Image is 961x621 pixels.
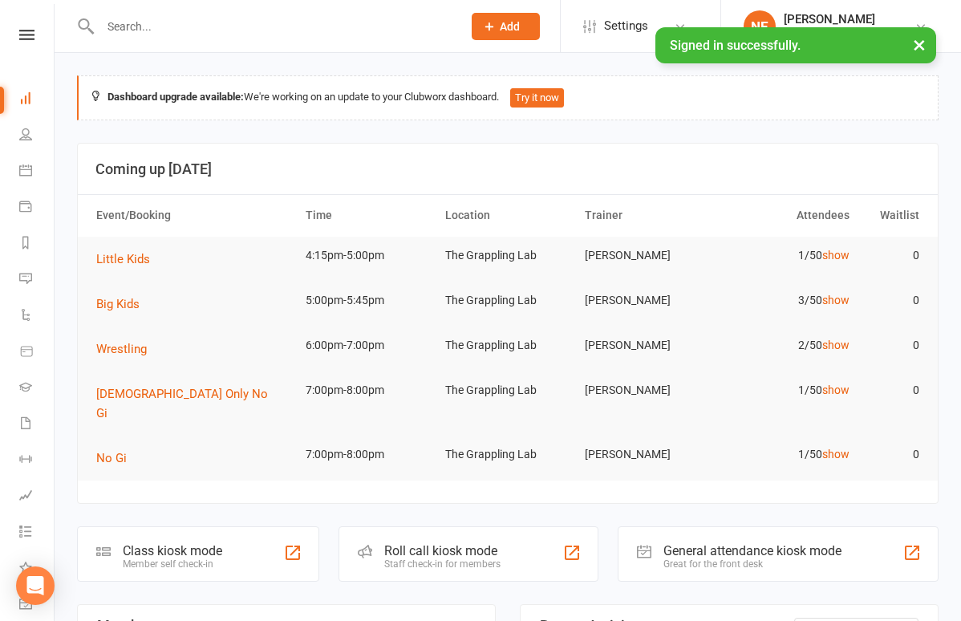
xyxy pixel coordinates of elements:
button: No Gi [96,448,138,468]
a: Payments [19,190,55,226]
div: Class kiosk mode [123,543,222,558]
div: Member self check-in [123,558,222,570]
th: Attendees [717,195,857,236]
div: Great for the front desk [663,558,841,570]
td: 0 [857,282,927,319]
div: Roll call kiosk mode [384,543,501,558]
td: The Grappling Lab [438,371,578,409]
button: Wrestling [96,339,158,359]
span: [DEMOGRAPHIC_DATA] Only No Gi [96,387,268,420]
td: 1/50 [717,436,857,473]
span: Add [500,20,520,33]
td: [PERSON_NAME] [578,371,717,409]
th: Trainer [578,195,717,236]
a: Calendar [19,154,55,190]
a: show [822,384,849,396]
div: We're working on an update to your Clubworx dashboard. [77,75,939,120]
th: Time [298,195,438,236]
div: General attendance kiosk mode [663,543,841,558]
button: [DEMOGRAPHIC_DATA] Only No Gi [96,384,291,423]
button: Big Kids [96,294,151,314]
td: 0 [857,436,927,473]
div: The Grappling Lab [784,26,875,41]
td: [PERSON_NAME] [578,327,717,364]
div: NE [744,10,776,43]
td: 1/50 [717,237,857,274]
td: The Grappling Lab [438,436,578,473]
div: Staff check-in for members [384,558,501,570]
td: 7:00pm-8:00pm [298,371,438,409]
span: Settings [604,8,648,44]
td: 1/50 [717,371,857,409]
a: show [822,448,849,461]
a: show [822,249,849,262]
td: 4:15pm-5:00pm [298,237,438,274]
td: 2/50 [717,327,857,364]
h3: Coming up [DATE] [95,161,920,177]
th: Location [438,195,578,236]
a: Product Sales [19,335,55,371]
input: Search... [95,15,451,38]
td: The Grappling Lab [438,327,578,364]
button: Try it now [510,88,564,108]
a: People [19,118,55,154]
a: Dashboard [19,82,55,118]
span: Little Kids [96,252,150,266]
a: What's New [19,551,55,587]
td: [PERSON_NAME] [578,237,717,274]
td: The Grappling Lab [438,282,578,319]
span: Big Kids [96,297,140,311]
strong: Dashboard upgrade available: [107,91,244,103]
button: × [905,27,934,62]
span: Wrestling [96,342,147,356]
td: 5:00pm-5:45pm [298,282,438,319]
button: Add [472,13,540,40]
a: Assessments [19,479,55,515]
td: 6:00pm-7:00pm [298,327,438,364]
td: 0 [857,237,927,274]
div: Open Intercom Messenger [16,566,55,605]
td: 3/50 [717,282,857,319]
div: [PERSON_NAME] [784,12,875,26]
td: 7:00pm-8:00pm [298,436,438,473]
a: Reports [19,226,55,262]
th: Event/Booking [89,195,298,236]
td: [PERSON_NAME] [578,282,717,319]
th: Waitlist [857,195,927,236]
span: No Gi [96,451,127,465]
td: 0 [857,371,927,409]
td: 0 [857,327,927,364]
td: [PERSON_NAME] [578,436,717,473]
td: The Grappling Lab [438,237,578,274]
a: show [822,294,849,306]
button: Little Kids [96,250,161,269]
span: Signed in successfully. [670,38,801,53]
a: show [822,339,849,351]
